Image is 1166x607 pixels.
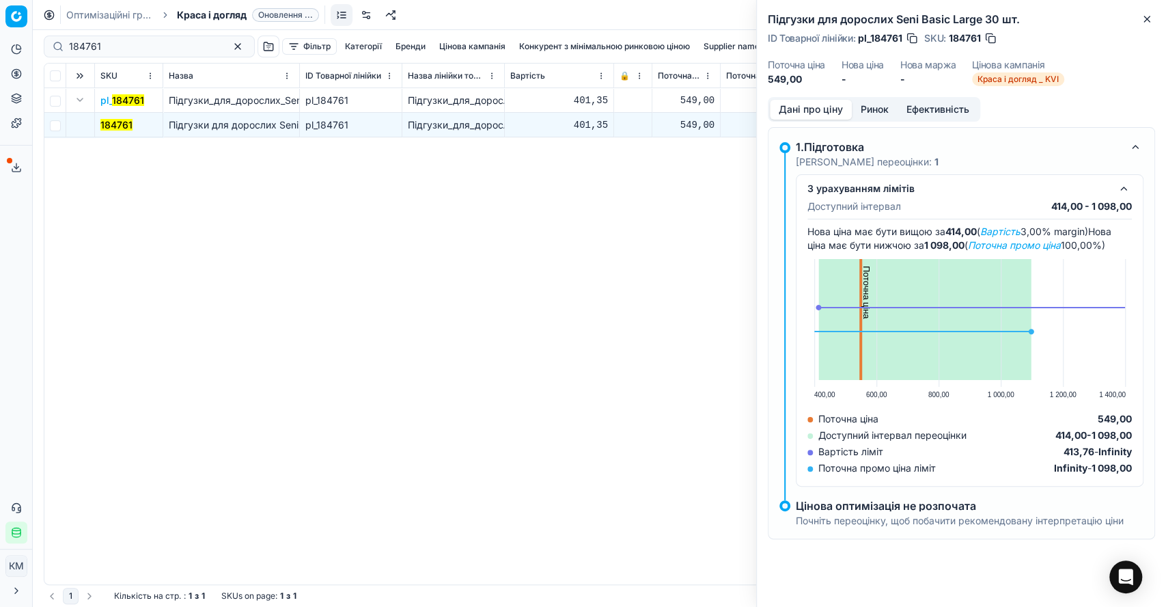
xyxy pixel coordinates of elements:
[72,92,88,108] button: Expand
[390,38,431,55] button: Бренди
[658,118,714,132] div: 549,00
[1109,561,1142,593] div: Open Intercom Messenger
[72,68,88,84] button: Expand all
[949,31,981,45] span: 184761
[510,94,608,107] div: 401,35
[408,94,499,107] div: Підгузки_для_дорослих_Seni_Basic_Large_30_шт.
[658,70,701,81] span: Поточна ціна
[768,33,855,43] span: ID Товарної лінійки :
[1054,462,1087,474] strong: Infinity
[807,445,883,459] div: Вартість ліміт
[768,72,825,86] dd: 549,00
[5,555,27,577] button: КM
[69,40,219,53] input: Пошук по SKU або назві
[305,94,396,107] div: pl_184761
[282,38,337,55] button: Фільтр
[796,155,939,169] p: [PERSON_NAME] переоцінки:
[807,226,1088,237] span: Нова ціна має бути вищою за ( 3,00% margin)
[66,8,319,22] nav: breadcrumb
[770,100,852,120] button: Дані про ціну
[63,588,79,604] button: 1
[807,429,967,442] div: Доступний інтервал переоцінки
[796,139,1122,155] div: 1.Підготовка
[189,591,192,602] strong: 1
[408,70,485,81] span: Назва лінійки товарів
[852,100,898,120] button: Ринок
[1050,391,1077,399] text: 1 200,00
[807,200,901,213] p: Доступний інтервал
[898,100,978,120] button: Ефективність
[1092,462,1132,474] strong: 1 098,00
[339,38,387,55] button: Категорії
[972,72,1064,86] span: Краса і догляд _ KVI
[1098,446,1132,457] strong: Infinity
[842,60,884,70] dt: Нова ціна
[177,8,319,22] span: Краса і доглядОновлення ...
[81,588,98,604] button: Go to next page
[866,391,887,399] text: 600,00
[44,588,60,604] button: Go to previous page
[100,94,144,107] span: pl_
[169,70,193,81] span: Назва
[66,8,154,22] a: Оптимізаційні групи
[945,226,977,237] strong: 414,00
[900,72,956,86] dd: -
[44,588,98,604] nav: pagination
[305,70,381,81] span: ID Товарної лінійки
[112,94,144,106] mark: 184761
[1055,429,1092,441] strong: 414,00 -
[768,11,1155,27] h2: Підгузки для дорослих Seni Basic Large 30 шт.
[861,266,872,319] text: Поточна ціна
[1099,391,1126,399] text: 1 400,00
[202,591,205,602] strong: 1
[514,38,695,55] button: Конкурент з мінімальною ринковою ціною
[195,591,199,602] strong: з
[928,391,949,399] text: 800,00
[1098,413,1132,424] strong: 549,00
[408,118,499,132] div: Підгузки_для_дорослих_Seni_Basic_Large_30_шт.
[768,60,825,70] dt: Поточна ціна
[698,38,765,55] button: Supplier name
[169,119,387,131] span: Підгузки для дорослих Seni Basic Large 30 шт.
[814,391,835,399] text: 400,00
[114,591,181,602] span: Кількість на стр.
[726,94,817,107] div: 549,00
[305,118,396,132] div: pl_184761
[280,591,283,602] strong: 1
[1054,461,1132,475] div: -
[924,33,946,43] span: SKU :
[221,591,277,602] span: SKUs on page :
[796,514,1124,528] p: Почніть переоцінку, щоб побачити рекомендовану інтерпретацію ціни
[807,182,1110,195] div: З урахуванням лімітів
[434,38,511,55] button: Цінова кампанія
[1064,445,1132,459] div: -
[100,118,133,132] button: 184761
[620,70,630,81] span: 🔒
[924,239,964,251] strong: 1 098,00
[1092,429,1132,441] strong: 1 098,00
[726,70,803,81] span: Поточна промо ціна
[972,60,1064,70] dt: Цінова кампанія
[510,118,608,132] div: 401,35
[114,591,205,602] div: :
[842,72,884,86] dd: -
[934,156,939,167] strong: 1
[100,119,133,131] mark: 184761
[858,31,902,45] span: pl_184761
[510,70,545,81] span: Вартість
[169,94,396,106] span: Підгузки_для_дорослих_Seni_Basic_Large_30_шт.
[988,391,1014,399] text: 1 000,00
[796,500,1124,511] p: Цінова оптимізація не розпочата
[6,556,27,576] span: КM
[807,461,936,475] div: Поточна промо ціна ліміт
[900,60,956,70] dt: Нова маржа
[293,591,296,602] strong: 1
[100,94,144,107] button: pl_184761
[980,226,1021,237] em: Вартість
[100,70,117,81] span: SKU
[658,94,714,107] div: 549,00
[1064,446,1094,457] strong: 413,76
[177,8,247,22] span: Краса і догляд
[1051,200,1132,213] p: 414,00 - 1 098,00
[807,412,878,426] div: Поточна ціна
